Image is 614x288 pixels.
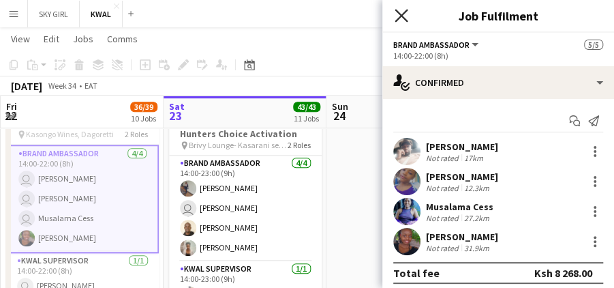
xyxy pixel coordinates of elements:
[426,183,461,193] div: Not rated
[73,33,93,45] span: Jobs
[288,140,311,150] span: 2 Roles
[426,231,498,243] div: [PERSON_NAME]
[426,201,493,213] div: Musalama Cess
[28,1,80,27] button: SKY GIRL
[102,30,143,48] a: Comms
[332,100,348,113] span: Sun
[169,156,322,261] app-card-role: Brand Ambassador4/414:00-23:00 (9h)[PERSON_NAME] [PERSON_NAME][PERSON_NAME][PERSON_NAME]
[294,113,320,124] div: 11 Jobs
[534,266,592,280] div: Ksh 8 268.00
[125,129,148,139] span: 2 Roles
[38,30,65,48] a: Edit
[461,153,486,163] div: 17km
[393,266,440,280] div: Total fee
[5,30,35,48] a: View
[461,243,492,253] div: 31.9km
[189,140,288,150] span: Brivy Lounge- Kasarani seasons
[6,100,17,113] span: Fri
[461,213,492,223] div: 27.2km
[85,81,97,91] div: EAT
[67,30,99,48] a: Jobs
[11,33,30,45] span: View
[131,113,157,124] div: 10 Jobs
[426,171,498,183] div: [PERSON_NAME]
[426,213,461,223] div: Not rated
[169,128,322,140] h3: Hunters Choice Activation
[426,243,461,253] div: Not rated
[393,40,480,50] button: Brand Ambassador
[44,33,59,45] span: Edit
[169,100,185,113] span: Sat
[584,40,603,50] span: 5/5
[293,102,320,112] span: 43/43
[382,66,614,99] div: Confirmed
[26,129,114,139] span: Kasongo Wines, Dagoretti
[461,183,492,193] div: 12.3km
[330,108,348,124] span: 24
[167,108,185,124] span: 23
[426,153,461,163] div: Not rated
[393,40,470,50] span: Brand Ambassador
[382,7,614,25] h3: Job Fulfilment
[426,141,498,153] div: [PERSON_NAME]
[4,108,17,124] span: 22
[6,145,159,253] app-card-role: Brand Ambassador4/414:00-22:00 (8h) [PERSON_NAME] [PERSON_NAME] Musalama Cess[PERSON_NAME]
[11,79,42,93] div: [DATE]
[130,102,157,112] span: 36/39
[45,81,79,91] span: Week 34
[107,33,138,45] span: Comms
[393,51,603,61] div: 14:00-22:00 (8h)
[80,1,123,27] button: KWAL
